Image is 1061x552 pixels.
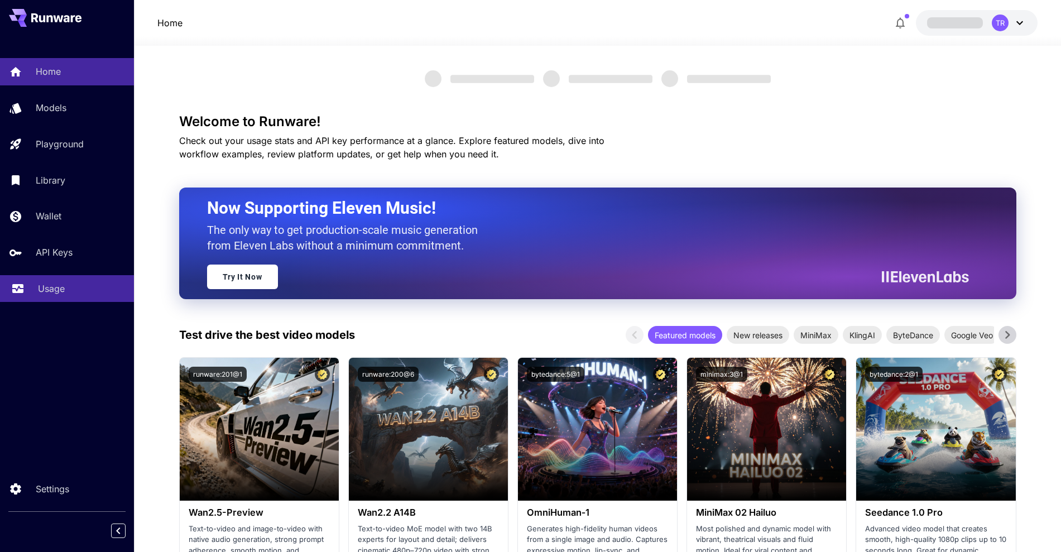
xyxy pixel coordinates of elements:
[36,246,73,259] p: API Keys
[992,367,1007,382] button: Certified Model – Vetted for best performance and includes a commercial license.
[179,327,355,343] p: Test drive the best video models
[36,209,61,223] p: Wallet
[207,198,961,219] h2: Now Supporting Eleven Music!
[358,507,499,518] h3: Wan2.2 A14B
[696,367,747,382] button: minimax:3@1
[794,329,838,341] span: MiniMax
[36,101,66,114] p: Models
[944,326,1000,344] div: Google Veo
[648,326,722,344] div: Featured models
[179,114,1016,129] h3: Welcome to Runware!
[36,65,61,78] p: Home
[944,329,1000,341] span: Google Veo
[518,358,677,501] img: alt
[358,367,419,382] button: runware:200@6
[843,326,882,344] div: KlingAI
[653,367,668,382] button: Certified Model – Vetted for best performance and includes a commercial license.
[696,507,837,518] h3: MiniMax 02 Hailuo
[856,358,1015,501] img: alt
[157,16,183,30] nav: breadcrumb
[179,135,604,160] span: Check out your usage stats and API key performance at a glance. Explore featured models, dive int...
[916,10,1038,36] button: TR
[189,507,330,518] h3: Wan2.5-Preview
[315,367,330,382] button: Certified Model – Vetted for best performance and includes a commercial license.
[727,329,789,341] span: New releases
[992,15,1009,31] div: TR
[36,174,65,187] p: Library
[886,329,940,341] span: ByteDance
[727,326,789,344] div: New releases
[207,222,486,253] p: The only way to get production-scale music generation from Eleven Labs without a minimum commitment.
[36,482,69,496] p: Settings
[36,137,84,151] p: Playground
[38,282,65,295] p: Usage
[648,329,722,341] span: Featured models
[865,507,1006,518] h3: Seedance 1.0 Pro
[843,329,882,341] span: KlingAI
[180,358,339,501] img: alt
[865,367,923,382] button: bytedance:2@1
[157,16,183,30] a: Home
[484,367,499,382] button: Certified Model – Vetted for best performance and includes a commercial license.
[822,367,837,382] button: Certified Model – Vetted for best performance and includes a commercial license.
[794,326,838,344] div: MiniMax
[527,507,668,518] h3: OmniHuman‑1
[687,358,846,501] img: alt
[349,358,508,501] img: alt
[527,367,584,382] button: bytedance:5@1
[886,326,940,344] div: ByteDance
[111,524,126,538] button: Collapse sidebar
[189,367,247,382] button: runware:201@1
[119,521,134,541] div: Collapse sidebar
[207,265,278,289] a: Try It Now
